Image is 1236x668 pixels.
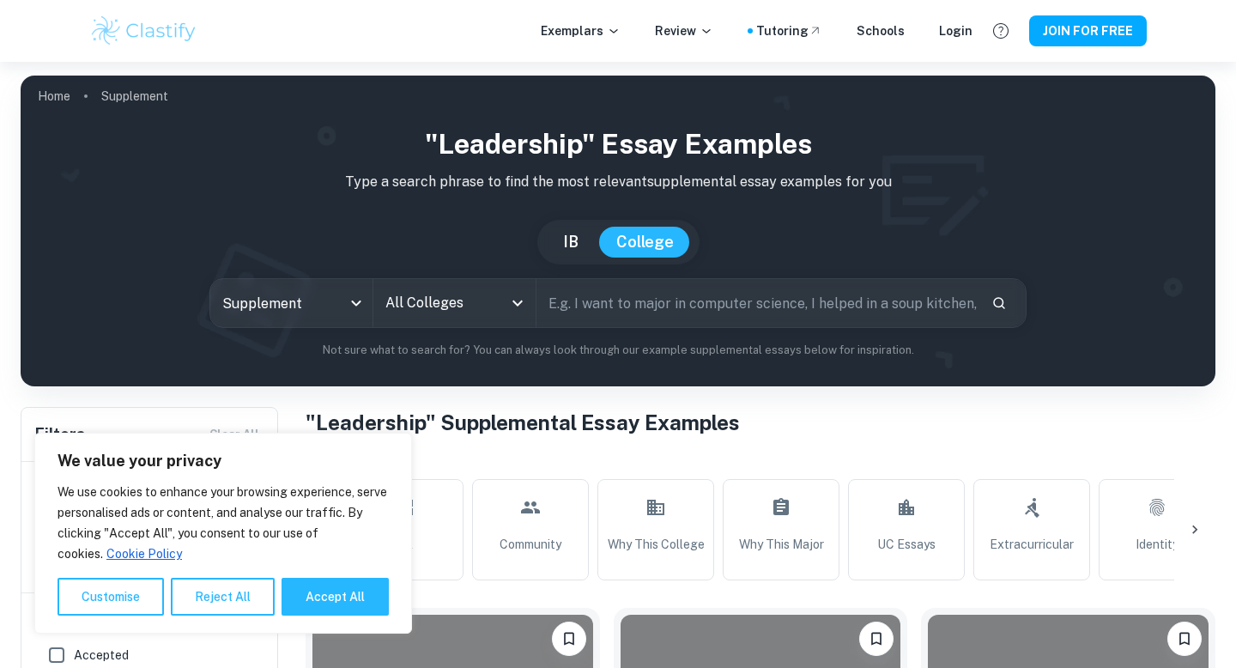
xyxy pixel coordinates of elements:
p: Type a search phrase to find the most relevant supplemental essay examples for you [34,172,1202,192]
button: Accept All [282,578,389,616]
span: UC Essays [877,535,936,554]
p: Review [655,21,713,40]
input: E.g. I want to major in computer science, I helped in a soup kitchen, I want to join the debate t... [536,279,978,327]
span: Identity [1136,535,1178,554]
button: Help and Feedback [986,16,1015,46]
img: profile cover [21,76,1215,386]
p: We use cookies to enhance your browsing experience, serve personalised ads or content, and analys... [58,482,389,564]
h1: "Leadership" Essay Examples [34,124,1202,165]
a: Tutoring [756,21,822,40]
button: Please log in to bookmark exemplars [1167,622,1202,656]
p: Supplement [101,87,168,106]
a: Login [939,21,972,40]
div: Supplement [210,279,373,327]
h1: "Leadership" Supplemental Essay Examples [306,407,1215,438]
div: We value your privacy [34,433,412,634]
span: Community [500,535,561,554]
button: Search [985,288,1014,318]
button: Reject All [171,578,275,616]
button: JOIN FOR FREE [1029,15,1147,46]
button: IB [546,227,596,258]
p: We value your privacy [58,451,389,471]
button: Please log in to bookmark exemplars [859,622,894,656]
a: Schools [857,21,905,40]
span: Why This Major [739,535,824,554]
a: Cookie Policy [106,546,183,562]
p: Not sure what to search for? You can always look through our example supplemental essays below fo... [34,342,1202,359]
span: Extracurricular [990,535,1074,554]
button: Customise [58,578,164,616]
img: Clastify logo [89,14,198,48]
span: Accepted [74,646,129,665]
button: College [599,227,691,258]
button: Open [506,291,530,315]
span: Why This College [608,535,705,554]
h6: Topic [306,452,1215,472]
h6: Filters [35,422,85,446]
button: Please log in to bookmark exemplars [552,622,586,656]
p: Exemplars [541,21,621,40]
a: Home [38,84,70,108]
